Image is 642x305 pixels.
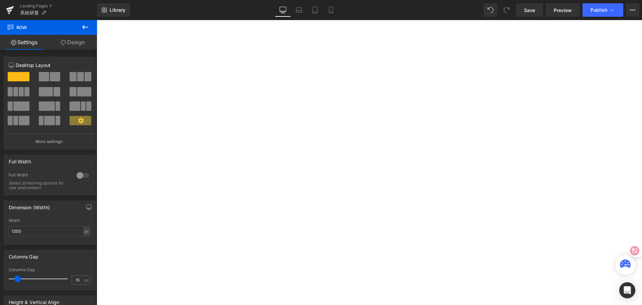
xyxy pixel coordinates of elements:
[291,3,307,17] a: Laptop
[9,226,91,237] input: auto
[307,3,323,17] a: Tablet
[554,7,572,14] span: Preview
[484,3,497,17] button: Undo
[9,296,59,305] div: Height & Vertical Align
[323,3,339,17] a: Mobile
[35,139,62,145] p: More settings
[9,201,50,210] div: Dimension (Width)
[619,282,635,298] div: Open Intercom Messenger
[9,172,70,179] div: Full Width
[9,181,69,190] div: Select stretching options for row and content.
[110,7,125,13] span: Library
[4,134,96,149] button: More settings
[591,7,607,13] span: Publish
[7,20,74,35] span: Row
[9,268,91,272] div: Columns Gap
[9,218,91,223] div: Width
[48,35,97,50] a: Design
[20,3,97,9] a: Landing Pages
[626,3,639,17] button: More
[275,3,291,17] a: Desktop
[84,278,90,282] span: px
[546,3,580,17] a: Preview
[20,10,39,15] span: 系統研發
[97,3,130,17] a: New Library
[9,250,38,259] div: Columns Gap
[9,62,91,69] p: Desktop Layout
[524,7,535,14] span: Save
[83,227,90,236] div: px
[500,3,513,17] button: Redo
[9,155,31,164] div: Full Width
[582,3,623,17] button: Publish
